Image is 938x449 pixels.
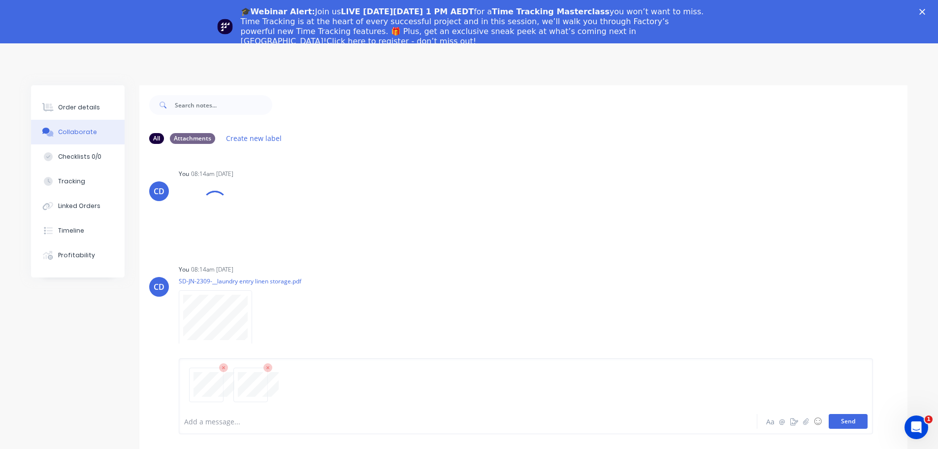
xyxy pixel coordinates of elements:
[58,177,85,186] div: Tracking
[765,415,776,427] button: Aa
[925,415,933,423] span: 1
[31,144,125,169] button: Checklists 0/0
[58,202,100,210] div: Linked Orders
[31,194,125,218] button: Linked Orders
[154,281,164,293] div: CD
[812,415,824,427] button: ☺
[31,218,125,243] button: Timeline
[191,170,233,178] div: 08:14am [DATE]
[829,414,868,429] button: Send
[58,152,101,161] div: Checklists 0/0
[492,7,610,16] b: Time Tracking Masterclass
[179,277,301,285] p: SD-JN-2309-__laundry entry linen storage.pdf
[31,169,125,194] button: Tracking
[241,7,315,16] b: 🎓Webinar Alert:
[31,120,125,144] button: Collaborate
[149,133,164,144] div: All
[179,170,189,178] div: You
[341,7,474,16] b: LIVE [DATE][DATE] 1 PM AEDT
[58,226,84,235] div: Timeline
[191,265,233,274] div: 08:14am [DATE]
[31,243,125,268] button: Profitability
[905,415,928,439] iframe: Intercom live chat
[179,265,189,274] div: You
[919,9,929,15] div: Close
[31,95,125,120] button: Order details
[241,7,706,46] div: Join us for a you won’t want to miss. Time Tracking is at the heart of every successful project a...
[58,128,97,137] div: Collaborate
[175,95,272,115] input: Search notes...
[170,133,215,144] div: Attachments
[58,251,95,260] div: Profitability
[221,132,287,145] button: Create new label
[154,185,164,197] div: CD
[776,415,788,427] button: @
[326,36,476,46] a: Click here to register - don’t miss out!
[217,19,233,35] img: Profile image for Team
[58,103,100,112] div: Order details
